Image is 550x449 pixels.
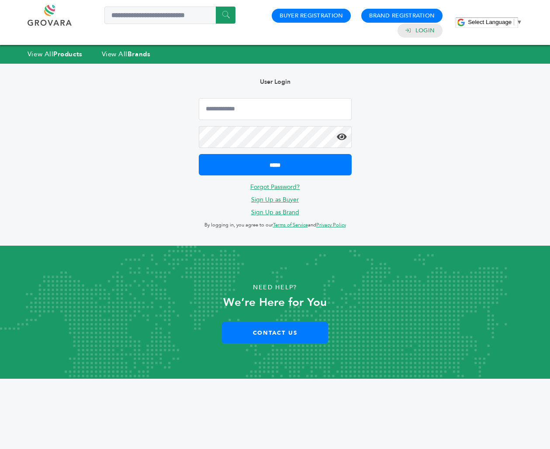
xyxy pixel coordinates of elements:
a: View AllBrands [102,50,151,58]
a: Login [415,27,435,34]
a: Contact Us [222,322,328,343]
a: Forgot Password? [250,183,300,191]
a: Buyer Registration [280,12,343,20]
b: User Login [260,78,291,86]
span: ▼ [516,19,522,25]
a: Sign Up as Brand [251,208,299,216]
span: Select Language [468,19,512,25]
p: Need Help? [28,281,522,294]
input: Email Address [199,98,352,120]
a: Select Language​ [468,19,522,25]
strong: We’re Here for You [223,295,327,310]
input: Search a product or brand... [104,7,235,24]
a: Privacy Policy [316,222,346,228]
a: View AllProducts [28,50,83,58]
a: Terms of Service [273,222,308,228]
p: By logging in, you agree to our and [199,220,352,230]
strong: Products [53,50,82,58]
a: Brand Registration [369,12,435,20]
input: Password [199,126,352,148]
a: Sign Up as Buyer [251,195,299,204]
strong: Brands [128,50,150,58]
